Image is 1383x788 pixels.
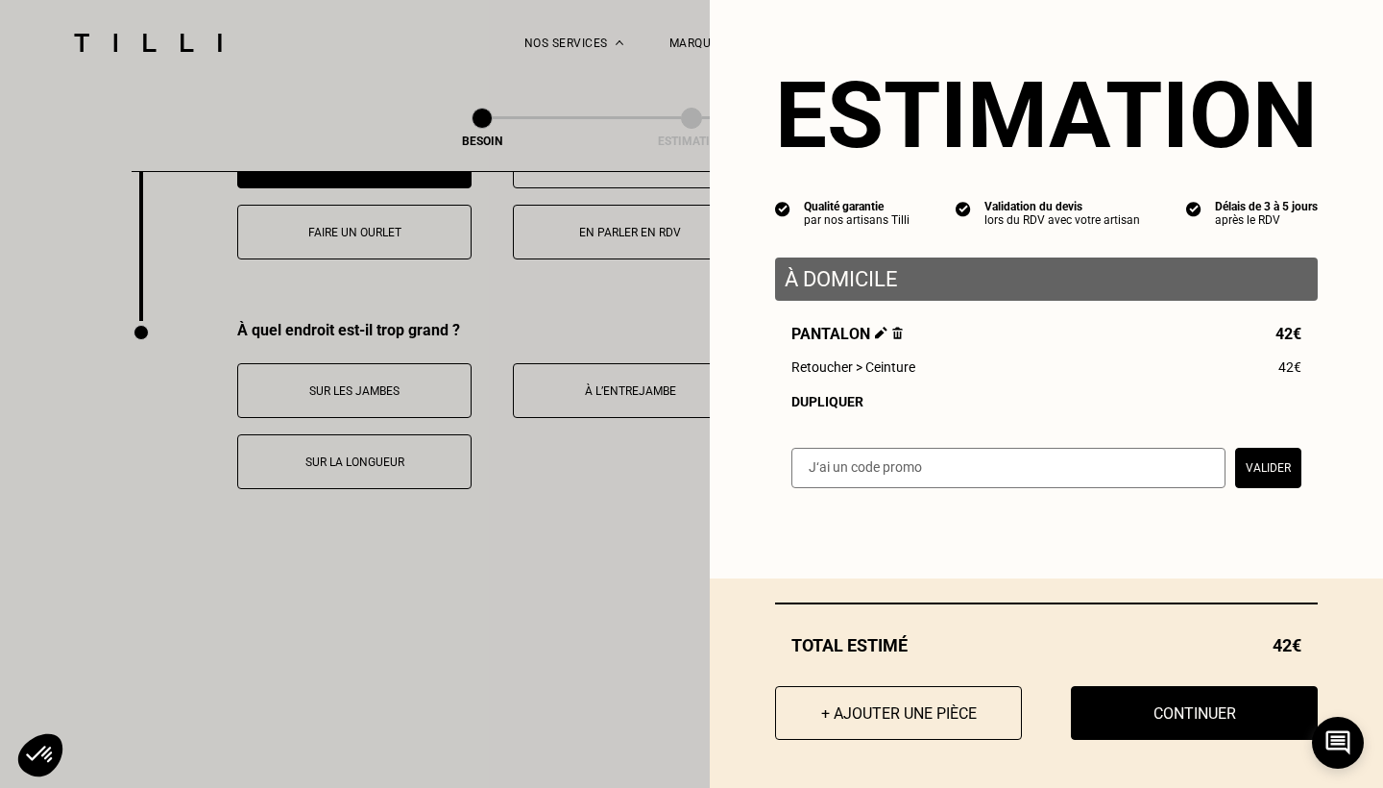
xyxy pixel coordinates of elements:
[785,267,1308,291] p: À domicile
[775,686,1022,740] button: + Ajouter une pièce
[791,359,915,375] span: Retoucher > Ceinture
[791,394,1301,409] div: Dupliquer
[1186,200,1201,217] img: icon list info
[875,327,887,339] img: Éditer
[1273,635,1301,655] span: 42€
[1215,200,1318,213] div: Délais de 3 à 5 jours
[1071,686,1318,740] button: Continuer
[775,635,1318,655] div: Total estimé
[984,213,1140,227] div: lors du RDV avec votre artisan
[1278,359,1301,375] span: 42€
[892,327,903,339] img: Supprimer
[791,448,1225,488] input: J‘ai un code promo
[791,325,903,343] span: Pantalon
[1275,325,1301,343] span: 42€
[1235,448,1301,488] button: Valider
[804,213,910,227] div: par nos artisans Tilli
[775,200,790,217] img: icon list info
[956,200,971,217] img: icon list info
[984,200,1140,213] div: Validation du devis
[775,62,1318,169] section: Estimation
[804,200,910,213] div: Qualité garantie
[1215,213,1318,227] div: après le RDV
